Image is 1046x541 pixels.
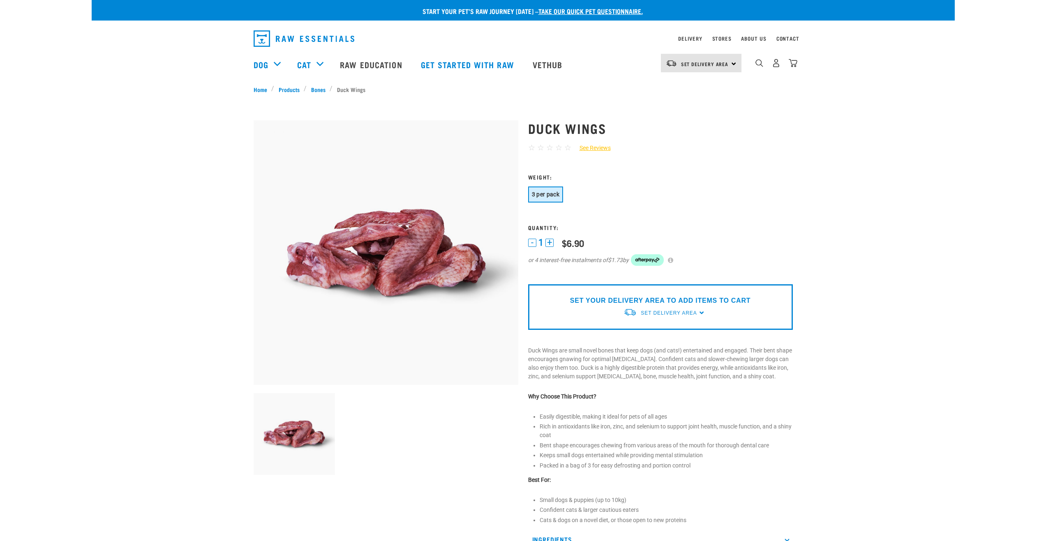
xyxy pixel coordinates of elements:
nav: breadcrumbs [254,85,793,94]
nav: dropdown navigation [247,27,799,50]
a: Stores [712,37,732,40]
span: ☆ [528,143,535,152]
span: Set Delivery Area [641,310,697,316]
span: Set Delivery Area [681,62,729,65]
button: - [528,239,536,247]
span: ☆ [537,143,544,152]
a: Get started with Raw [413,48,524,81]
p: Duck Wings are small novel bones that keep dogs (and cats!) entertained and engaged. Their bent s... [528,346,793,381]
span: ☆ [546,143,553,152]
strong: Best For: [528,477,551,483]
li: Cats & dogs on a novel diet, or those open to new proteins [540,516,793,525]
p: Start your pet’s raw journey [DATE] – [98,6,961,16]
img: Raw Essentials Duck Wings Raw Meaty Bones For Pets [254,120,518,385]
img: home-icon@2x.png [789,59,797,67]
li: Confident cats & larger cautious eaters [540,506,793,514]
img: home-icon-1@2x.png [755,59,763,67]
a: Products [274,85,304,94]
strong: Why Choose This Product? [528,393,596,400]
span: ☆ [564,143,571,152]
a: Cat [297,58,311,71]
a: Dog [254,58,268,71]
img: van-moving.png [666,60,677,67]
span: $1.73 [608,256,623,265]
li: Easily digestible, making it ideal for pets of all ages [540,412,793,421]
img: Afterpay [631,254,664,266]
h3: Weight: [528,174,793,180]
a: See Reviews [571,144,611,152]
h3: Quantity: [528,224,793,230]
a: Home [254,85,272,94]
li: Bent shape encourages chewing from various areas of the mouth for thorough dental care [540,441,793,450]
li: Packed in a bag of 3 for easy defrosting and portion control [540,461,793,470]
span: 1 [538,238,543,247]
button: + [545,239,554,247]
nav: dropdown navigation [92,48,955,81]
h1: Duck Wings [528,121,793,136]
a: Delivery [678,37,702,40]
a: take our quick pet questionnaire. [538,9,643,13]
a: Bones [307,85,330,94]
button: 3 per pack [528,186,563,203]
li: Rich in antioxidants like iron, zinc, and selenium to support joint health, muscle function, and ... [540,422,793,440]
div: or 4 interest-free instalments of by [528,254,793,266]
p: SET YOUR DELIVERY AREA TO ADD ITEMS TO CART [570,296,750,306]
a: Raw Education [332,48,412,81]
span: ☆ [555,143,562,152]
a: Vethub [524,48,573,81]
div: $6.90 [562,238,584,248]
li: Keeps small dogs entertained while providing mental stimulation [540,451,793,460]
span: 3 per pack [532,191,560,198]
img: Raw Essentials Logo [254,30,354,47]
a: Contact [776,37,799,40]
img: van-moving.png [623,308,637,317]
a: About Us [741,37,766,40]
li: Small dogs & puppies (up to 10kg) [540,496,793,504]
img: Raw Essentials Duck Wings Raw Meaty Bones For Pets [254,393,335,475]
img: user.png [772,59,780,67]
